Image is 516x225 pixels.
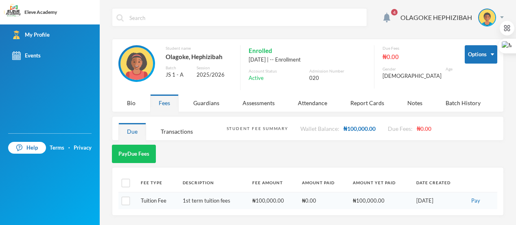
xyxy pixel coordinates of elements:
img: STUDENT [479,9,495,26]
span: Due Fees: [388,125,413,132]
span: Enrolled [249,45,272,56]
div: Attendance [289,94,336,112]
div: Admission Number [309,68,366,74]
div: Due Fees [383,45,453,51]
a: Terms [50,144,64,152]
td: 1st term tuition fees [179,192,248,209]
td: Tuition Fee [137,192,179,209]
div: Due [118,123,146,140]
a: Help [8,142,46,154]
a: Privacy [74,144,92,152]
th: Date Created [412,174,465,192]
div: [DEMOGRAPHIC_DATA] [383,72,442,80]
div: My Profile [12,31,50,39]
div: 2025/2026 [197,71,232,79]
div: Olagoke, Hephizibah [166,51,232,62]
div: ₦0.00 [383,51,453,62]
div: Student Fee Summary [227,126,288,132]
div: · [68,144,70,152]
div: JS 1 - A [166,71,190,79]
td: [DATE] [412,192,465,209]
th: Fee Amount [248,174,298,192]
button: Options [465,45,497,64]
th: Description [179,174,248,192]
div: Transactions [152,123,201,140]
div: Batch [166,65,190,71]
div: [DATE] | -- Enrollment [249,56,366,64]
div: Notes [399,94,431,112]
span: Wallet Balance: [300,125,339,132]
div: Age [446,66,453,72]
div: Eleve Academy [24,9,57,16]
div: Account Status [249,68,305,74]
img: logo [4,4,21,21]
span: ₦100,000.00 [343,125,376,132]
td: ₦100,000.00 [349,192,412,209]
span: ₦0.00 [417,125,431,132]
th: Amount Paid [298,174,349,192]
div: Gender [383,66,442,72]
div: Guardians [185,94,228,112]
img: STUDENT [120,47,153,80]
div: OLAGOKE HEPHIZIBAH [400,13,472,22]
th: Amount Yet Paid [349,174,412,192]
div: 020 [309,74,366,82]
div: Bio [118,94,144,112]
div: Report Cards [342,94,393,112]
div: Fees [150,94,179,112]
span: 4 [391,9,398,15]
td: ₦0.00 [298,192,349,209]
div: Assessments [234,94,283,112]
span: Active [249,74,264,82]
input: Search [129,9,363,27]
div: Session [197,65,232,71]
div: Events [12,51,41,60]
img: search [116,14,124,22]
button: PayDue Fees [112,145,156,163]
th: Fee Type [137,174,179,192]
div: Student name [166,45,232,51]
div: Batch History [437,94,489,112]
button: Pay [469,196,483,205]
td: ₦100,000.00 [248,192,298,209]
